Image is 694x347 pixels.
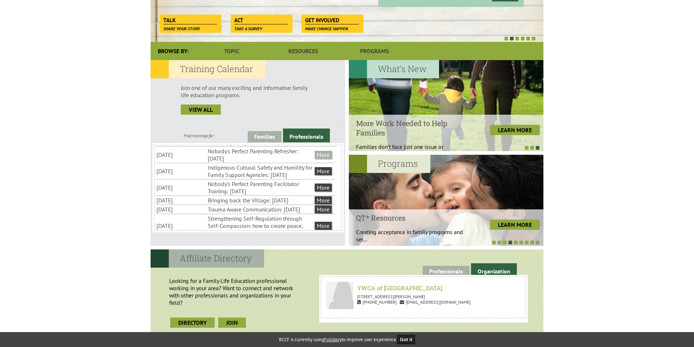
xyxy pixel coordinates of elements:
li: Nobody's Perfect Parenting Facilitator Training: [DATE] [208,180,313,196]
p: [STREET_ADDRESS][PERSON_NAME] [326,294,520,299]
h2: Training Calendar [151,60,266,78]
span: Act [234,16,288,24]
a: More [315,222,332,230]
a: Fullstory [324,336,342,343]
a: Act Take a survey [231,15,291,25]
a: YWCA of Metro Vancouver Wanda Pelletier YWCA of [GEOGRAPHIC_DATA] [STREET_ADDRESS][PERSON_NAME] [... [323,278,524,316]
li: Indigenous Cultural Safety and Humility for Family Support Agencies: [DATE] [208,163,313,179]
a: More [315,184,332,192]
span: Share your story [163,26,200,31]
li: Nobody's Perfect Parenting Refresher: [DATE] [208,147,313,163]
p: Families don’t face just one issue or problem;... [356,143,465,158]
a: More [315,167,332,175]
div: Browse By: [151,42,196,60]
li: Bringing back the Village: [DATE] [208,196,313,205]
a: Directory [170,318,215,328]
li: [DATE] [156,167,206,176]
h6: YWCA of [GEOGRAPHIC_DATA] [328,284,518,292]
a: view all [181,105,221,115]
a: LEARN MORE [490,220,540,230]
a: Organization [471,263,517,277]
a: More [315,205,332,213]
span: Make change happen [305,26,348,31]
span: Get Involved [305,16,359,24]
h2: Affiliate Directory [151,249,264,268]
h4: QT* Resources [356,213,465,222]
p: Creating acceptance in family programs and ser... [356,228,465,243]
a: Resources [267,42,339,60]
li: [DATE] [156,221,206,230]
a: Topic [196,42,267,60]
a: More [315,151,332,159]
a: Talk Share your story [160,15,220,25]
a: Professionals [283,129,330,142]
a: More [315,196,332,204]
div: Find trainings for: [151,133,248,138]
span: Talk [163,16,217,24]
a: Professionals [423,266,470,277]
h2: What's New [349,60,439,78]
li: [DATE] [156,183,206,192]
li: [DATE] [156,150,206,159]
li: [DATE] [156,205,206,214]
li: [DATE] [156,196,206,205]
a: Families [248,131,282,142]
a: LEARN MORE [490,125,540,135]
span: [PHONE_NUMBER] [357,299,397,305]
a: Programs [339,42,410,60]
img: YWCA of Metro Vancouver Wanda Pelletier [326,282,354,309]
h2: Programs [349,155,430,173]
p: Join one of our many exciting and informative family life education programs. [181,84,315,99]
span: [EMAIL_ADDRESS][DOMAIN_NAME] [400,299,471,305]
p: Looking for a Family Life Education professional working in your area? Want to connect and networ... [155,273,316,310]
a: Get Involved Make change happen [302,15,362,25]
a: join [218,318,246,328]
li: Trauma Aware Communication: [DATE] [208,205,313,214]
button: Got it [397,335,415,344]
span: Take a survey [234,26,262,31]
li: Strengthening Self-Regulation through Self-Compassion: how to create peace, patience and less ove... [208,214,313,237]
h4: More Work Needed to Help Families [356,118,465,137]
